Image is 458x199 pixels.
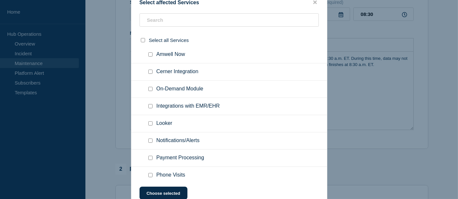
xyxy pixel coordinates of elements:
[148,87,153,91] input: On-Demand Module checkbox
[148,139,153,143] input: Notifications/Alerts checkbox
[156,103,220,110] span: Integrations with EMR/EHR
[149,37,189,43] span: Select all Services
[148,156,153,160] input: Payment Processing checkbox
[156,172,185,179] span: Phone Visits
[156,69,199,75] span: Cerner Integration
[148,173,153,177] input: Phone Visits checkbox
[156,155,204,161] span: Payment Processing
[156,86,203,92] span: On-Demand Module
[148,52,153,57] input: Amwell Now checkbox
[156,138,200,144] span: Notifications/Alerts
[148,70,153,74] input: Cerner Integration checkbox
[148,104,153,108] input: Integrations with EMR/EHR checkbox
[156,120,172,127] span: Looker
[148,121,153,126] input: Looker checkbox
[141,38,145,42] input: select all checkbox
[140,13,319,27] input: Search
[156,51,185,58] span: Amwell Now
